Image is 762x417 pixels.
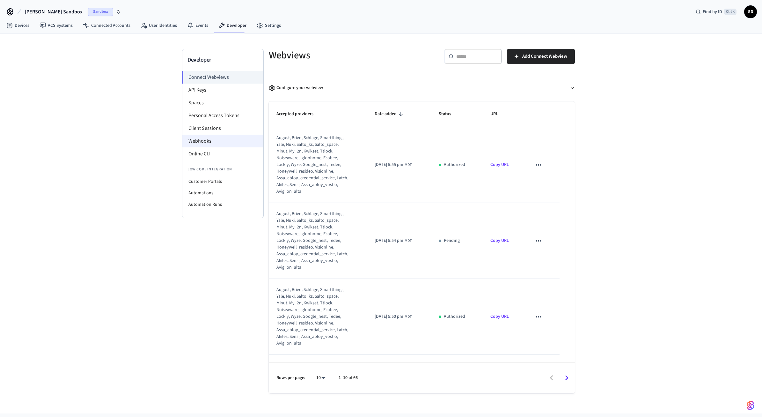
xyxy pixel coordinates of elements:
[375,237,403,244] span: [DATE] 5:54 pm
[490,109,506,119] span: URL
[182,147,263,160] li: Online CLI
[375,161,403,168] span: [DATE] 5:55 pm
[269,79,575,96] button: Configure your webview
[213,20,252,31] a: Developer
[182,176,263,187] li: Customer Portals
[276,135,351,195] div: august, brivo, schlage, smartthings, yale, nuki, salto_ks, salto_space, minut, my_2n, kwikset, tt...
[490,161,509,168] a: Copy URL
[339,375,358,381] p: 1–10 of 66
[313,373,328,383] div: 10
[724,9,736,15] span: Ctrl K
[439,109,459,119] span: Status
[34,20,78,31] a: ACS Systems
[444,161,465,168] p: Authorized
[490,237,509,244] a: Copy URL
[182,109,263,122] li: Personal Access Tokens
[276,211,351,271] div: august, brivo, schlage, smartthings, yale, nuki, salto_ks, salto_space, minut, my_2n, kwikset, tt...
[703,9,722,15] span: Find by ID
[136,20,182,31] a: User Identities
[522,52,567,61] span: Add Connect Webview
[745,6,756,18] span: SD
[1,20,34,31] a: Devices
[182,96,263,109] li: Spaces
[691,6,742,18] div: Find by IDCtrl K
[182,135,263,147] li: Webhooks
[405,162,412,168] span: MDT
[375,237,412,244] div: America/Edmonton
[182,199,263,210] li: Automation Runs
[182,71,263,84] li: Connect Webviews
[88,8,113,16] span: Sandbox
[276,109,322,119] span: Accepted providers
[490,313,509,320] a: Copy URL
[25,8,83,16] span: [PERSON_NAME] Sandbox
[78,20,136,31] a: Connected Accounts
[559,370,574,385] button: Go to next page
[405,238,412,244] span: MDT
[375,313,403,320] span: [DATE] 5:50 pm
[405,314,412,320] span: MDT
[747,400,754,411] img: SeamLogoGradient.69752ec5.svg
[269,49,418,62] h5: Webviews
[182,187,263,199] li: Automations
[182,20,213,31] a: Events
[276,375,305,381] p: Rows per page:
[375,109,405,119] span: Date added
[444,237,460,244] p: Pending
[276,287,351,347] div: august, brivo, schlage, smartthings, yale, nuki, salto_ks, salto_space, minut, my_2n, kwikset, tt...
[375,313,412,320] div: America/Edmonton
[444,313,465,320] p: Authorized
[744,5,757,18] button: SD
[252,20,286,31] a: Settings
[182,84,263,96] li: API Keys
[269,85,323,91] div: Configure your webview
[182,122,263,135] li: Client Sessions
[375,161,412,168] div: America/Edmonton
[182,163,263,176] li: Low Code Integration
[507,49,575,64] button: Add Connect Webview
[187,56,258,64] h3: Developer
